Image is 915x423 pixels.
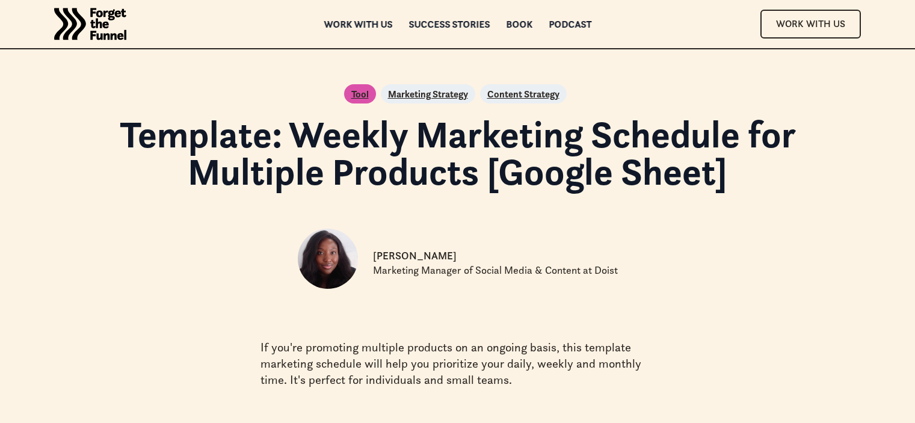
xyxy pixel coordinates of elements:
a: Book [506,20,532,28]
a: Success Stories [408,20,490,28]
a: Work With Us [760,10,861,38]
p: Marketing Manager of Social Media & Content at Doist [373,264,618,278]
p: If you're promoting multiple products on an ongoing basis, this template marketing schedule will ... [260,339,655,388]
a: Content Strategy [487,87,559,101]
a: Podcast [549,20,591,28]
p: [PERSON_NAME] [373,249,457,264]
a: Work with us [324,20,392,28]
a: Marketing Strategy [388,87,468,101]
h1: Template: Weekly Marketing Schedule for Multiple Products [Google Sheet] [116,116,799,191]
a: Tool [351,87,369,101]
